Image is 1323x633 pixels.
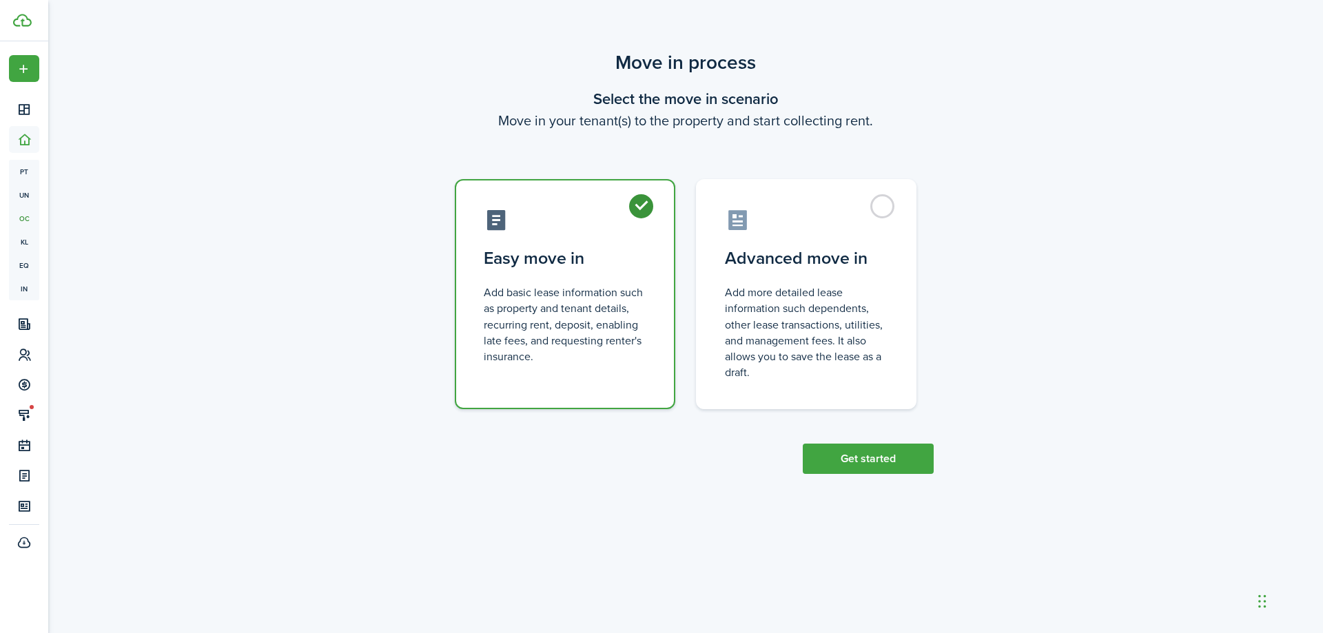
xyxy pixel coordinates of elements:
a: pt [9,160,39,183]
control-radio-card-description: Add basic lease information such as property and tenant details, recurring rent, deposit, enablin... [484,284,646,364]
a: in [9,277,39,300]
a: un [9,183,39,207]
control-radio-card-title: Advanced move in [725,246,888,271]
a: eq [9,253,39,277]
wizard-step-header-title: Select the move in scenario [438,87,934,110]
div: Drag [1258,581,1266,622]
button: Get started [803,444,934,474]
scenario-title: Move in process [438,48,934,77]
control-radio-card-description: Add more detailed lease information such dependents, other lease transactions, utilities, and man... [725,284,888,380]
button: Open menu [9,55,39,82]
wizard-step-header-description: Move in your tenant(s) to the property and start collecting rent. [438,110,934,131]
img: TenantCloud [13,14,32,27]
iframe: Chat Widget [1094,484,1323,633]
a: oc [9,207,39,230]
a: kl [9,230,39,253]
control-radio-card-title: Easy move in [484,246,646,271]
